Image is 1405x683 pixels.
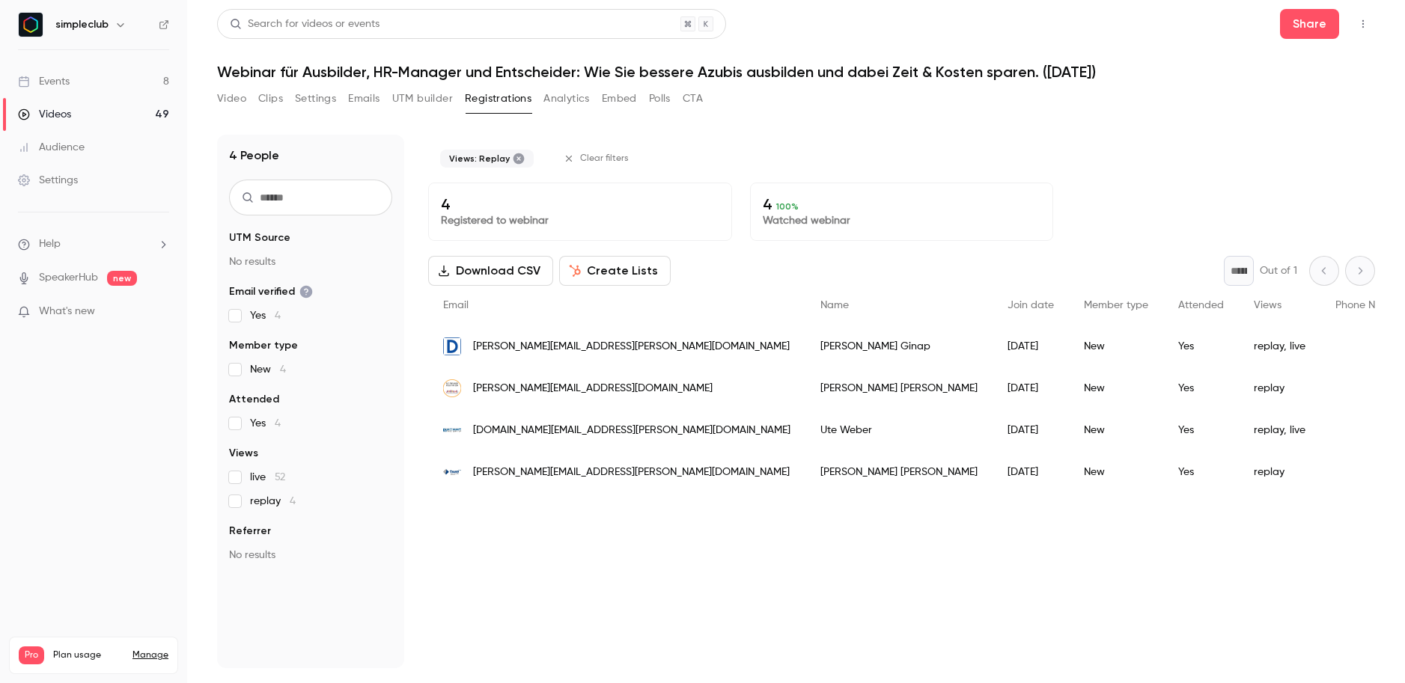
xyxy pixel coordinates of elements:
[392,87,453,111] button: UTM builder
[19,646,44,664] span: Pro
[229,230,290,245] span: UTM Source
[473,381,713,396] span: [PERSON_NAME][EMAIL_ADDRESS][DOMAIN_NAME]
[465,87,531,111] button: Registrations
[151,305,169,319] iframe: Noticeable Trigger
[993,451,1069,493] div: [DATE]
[229,284,313,299] span: Email verified
[217,87,246,111] button: Video
[19,13,43,37] img: simpleclub
[1239,409,1320,451] div: replay, live
[1069,367,1163,409] div: New
[53,649,124,661] span: Plan usage
[1260,263,1297,278] p: Out of 1
[473,339,790,355] span: [PERSON_NAME][EMAIL_ADDRESS][PERSON_NAME][DOMAIN_NAME]
[229,147,279,165] h1: 4 People
[543,87,590,111] button: Analytics
[993,367,1069,409] div: [DATE]
[443,300,469,310] span: Email
[39,236,61,252] span: Help
[39,304,95,319] span: What's new
[1163,325,1239,367] div: Yes
[280,364,286,375] span: 4
[805,451,993,493] div: [PERSON_NAME] [PERSON_NAME]
[1351,12,1375,36] button: Top Bar Actions
[1163,409,1239,451] div: Yes
[443,337,461,355] img: daume-online.de
[250,308,281,323] span: Yes
[1178,300,1224,310] span: Attended
[132,649,168,661] a: Manage
[250,362,286,377] span: New
[993,325,1069,367] div: [DATE]
[348,87,380,111] button: Emails
[763,195,1041,213] p: 4
[18,140,85,155] div: Audience
[443,421,461,439] img: steep.de
[805,325,993,367] div: [PERSON_NAME] Ginap
[18,107,71,122] div: Videos
[55,17,109,32] h6: simpleclub
[558,147,638,171] button: Clear filters
[250,470,285,485] span: live
[250,494,296,509] span: replay
[1084,300,1148,310] span: Member type
[1254,300,1281,310] span: Views
[993,409,1069,451] div: [DATE]
[275,310,281,321] span: 4
[441,195,719,213] p: 4
[18,74,70,89] div: Events
[229,230,392,563] section: facet-groups
[1008,300,1054,310] span: Join date
[258,87,283,111] button: Clips
[820,300,849,310] span: Name
[1239,325,1320,367] div: replay, live
[559,256,671,286] button: Create Lists
[229,254,392,269] p: No results
[18,173,78,188] div: Settings
[229,392,279,407] span: Attended
[275,472,285,483] span: 52
[513,153,525,165] button: Remove "Replay views" from selected filters
[1163,367,1239,409] div: Yes
[1163,451,1239,493] div: Yes
[295,87,336,111] button: Settings
[217,63,1375,81] h1: Webinar für Ausbilder, HR-Manager und Entscheider: Wie Sie bessere Azubis ausbilden und dabei Zei...
[428,256,553,286] button: Download CSV
[1069,325,1163,367] div: New
[275,418,281,429] span: 4
[473,423,790,438] span: [DOMAIN_NAME][EMAIL_ADDRESS][PERSON_NAME][DOMAIN_NAME]
[1069,451,1163,493] div: New
[449,153,510,165] span: Views: Replay
[602,87,637,111] button: Embed
[107,271,137,286] span: new
[805,409,993,451] div: Ute Weber
[290,496,296,506] span: 4
[18,236,169,252] li: help-dropdown-opener
[443,463,461,481] img: twe-group.com
[250,416,281,431] span: Yes
[39,270,98,286] a: SpeakerHub
[443,379,461,397] img: elf-freunde.net
[1239,451,1320,493] div: replay
[683,87,703,111] button: CTA
[776,201,799,212] span: 100 %
[229,446,258,461] span: Views
[805,367,993,409] div: [PERSON_NAME] [PERSON_NAME]
[580,153,629,165] span: Clear filters
[229,524,271,539] span: Referrer
[1280,9,1339,39] button: Share
[441,213,719,228] p: Registered to webinar
[649,87,671,111] button: Polls
[1069,409,1163,451] div: New
[1239,367,1320,409] div: replay
[230,16,380,32] div: Search for videos or events
[473,465,790,480] span: [PERSON_NAME][EMAIL_ADDRESS][PERSON_NAME][DOMAIN_NAME]
[229,548,392,563] p: No results
[229,338,298,353] span: Member type
[763,213,1041,228] p: Watched webinar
